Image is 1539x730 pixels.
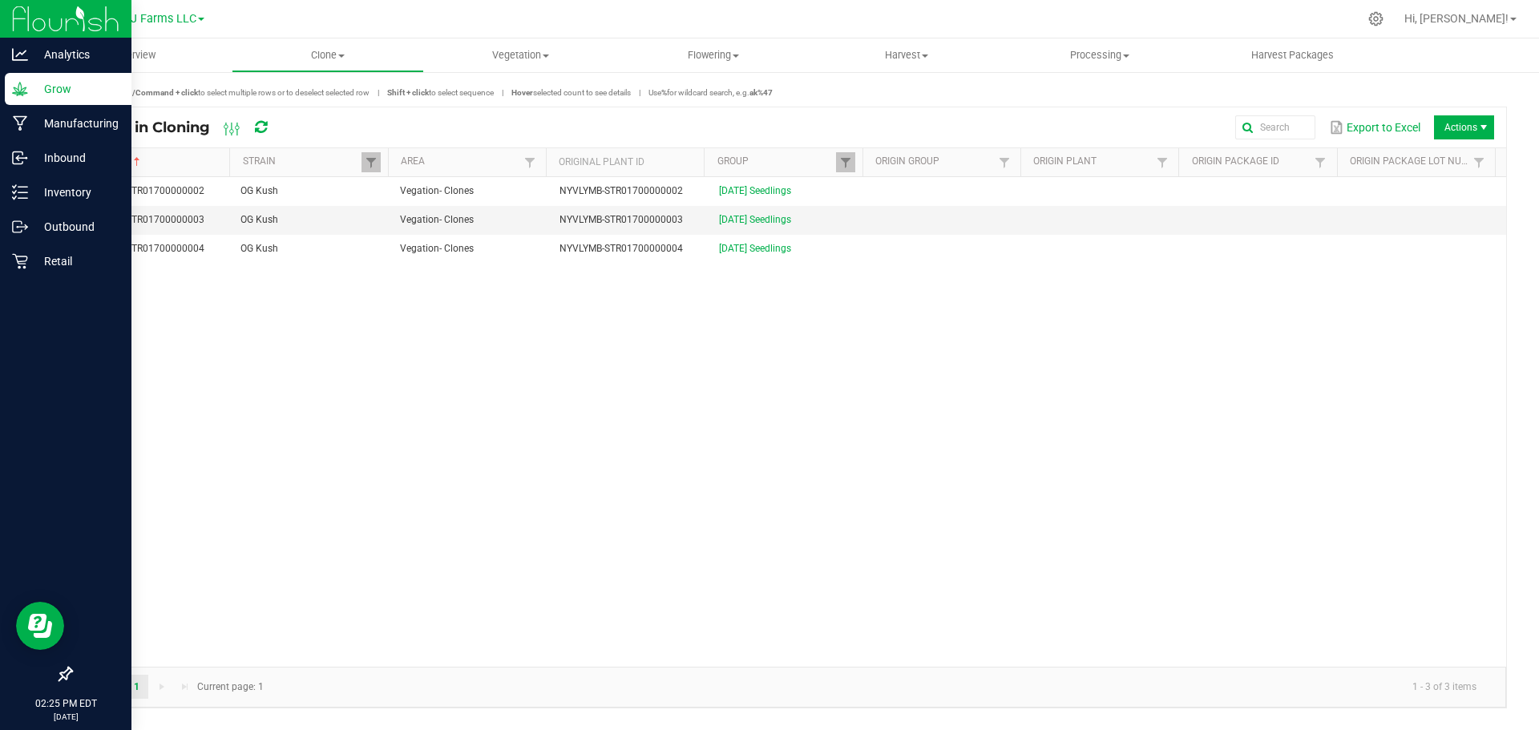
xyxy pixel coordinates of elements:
[875,155,995,168] a: Origin GroupSortable
[83,114,295,141] div: Plants in Cloning
[28,252,124,271] p: Retail
[7,711,124,723] p: [DATE]
[28,148,124,167] p: Inbound
[719,185,791,196] a: [DATE] Seedlings
[546,148,704,177] th: Original Plant ID
[83,155,224,168] a: Plant IDSortable
[1311,152,1330,172] a: Filter
[81,243,204,254] span: NYVLYMB-STR01700000004
[1325,114,1424,141] button: Export to Excel
[719,243,791,254] a: [DATE] Seedlings
[28,217,124,236] p: Outbound
[1350,155,1469,168] a: Origin Package Lot NumberSortable
[811,48,1003,63] span: Harvest
[71,667,1506,708] kendo-pager: Current page: 1
[125,675,148,699] a: Page 1
[511,88,631,97] span: selected count to see details
[12,115,28,131] inline-svg: Manufacturing
[1469,152,1489,172] a: Filter
[240,243,278,254] span: OG Kush
[28,114,124,133] p: Manufacturing
[559,214,683,225] span: NYVLYMB-STR01700000003
[1004,48,1195,63] span: Processing
[1404,12,1509,25] span: Hi, [PERSON_NAME]!
[400,185,474,196] span: Vegation- Clones
[494,87,511,99] span: |
[810,38,1004,72] a: Harvest
[81,214,204,225] span: NYVLYMB-STR01700000003
[617,38,810,72] a: Flowering
[648,88,773,97] span: Use for wildcard search, e.g.
[28,183,124,202] p: Inventory
[400,214,474,225] span: Vegation- Clones
[28,79,124,99] p: Grow
[559,185,683,196] span: NYVLYMB-STR01700000002
[123,12,196,26] span: VJ Farms LLC
[400,243,474,254] span: Vegation- Clones
[232,38,425,72] a: Clone
[131,155,143,168] span: Sortable
[1230,48,1355,63] span: Harvest Packages
[719,214,791,225] a: [DATE] Seedlings
[12,253,28,269] inline-svg: Retail
[631,87,648,99] span: |
[995,152,1014,172] a: Filter
[273,674,1489,700] kendo-pager-info: 1 - 3 of 3 items
[370,87,387,99] span: |
[362,152,381,172] a: Filter
[1235,115,1315,139] input: Search
[401,155,520,168] a: AreaSortable
[425,48,616,63] span: Vegetation
[28,45,124,64] p: Analytics
[387,88,429,97] strong: Shift + click
[81,185,204,196] span: NYVLYMB-STR01700000002
[38,38,232,72] a: Overview
[1033,155,1153,168] a: Origin PlantSortable
[387,88,494,97] span: to select sequence
[12,219,28,235] inline-svg: Outbound
[1196,38,1389,72] a: Harvest Packages
[240,214,278,225] span: OG Kush
[232,48,424,63] span: Clone
[7,696,124,711] p: 02:25 PM EDT
[424,38,617,72] a: Vegetation
[12,81,28,97] inline-svg: Grow
[618,48,810,63] span: Flowering
[93,48,177,63] span: Overview
[1192,155,1311,168] a: Origin Package IDSortable
[119,88,370,97] span: to select multiple rows or to deselect selected row
[12,184,28,200] inline-svg: Inventory
[12,150,28,166] inline-svg: Inbound
[16,602,64,650] iframe: Resource center
[1153,152,1172,172] a: Filter
[12,46,28,63] inline-svg: Analytics
[1366,11,1386,26] div: Manage settings
[661,88,667,97] strong: %
[119,88,198,97] strong: Ctrl/Command + click
[1434,115,1494,139] li: Actions
[836,152,855,172] a: Filter
[511,88,533,97] strong: Hover
[1003,38,1196,72] a: Processing
[243,155,362,168] a: StrainSortable
[749,88,773,97] strong: ak%47
[717,155,837,168] a: GroupSortable
[520,152,539,172] a: Filter
[240,185,278,196] span: OG Kush
[559,243,683,254] span: NYVLYMB-STR01700000004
